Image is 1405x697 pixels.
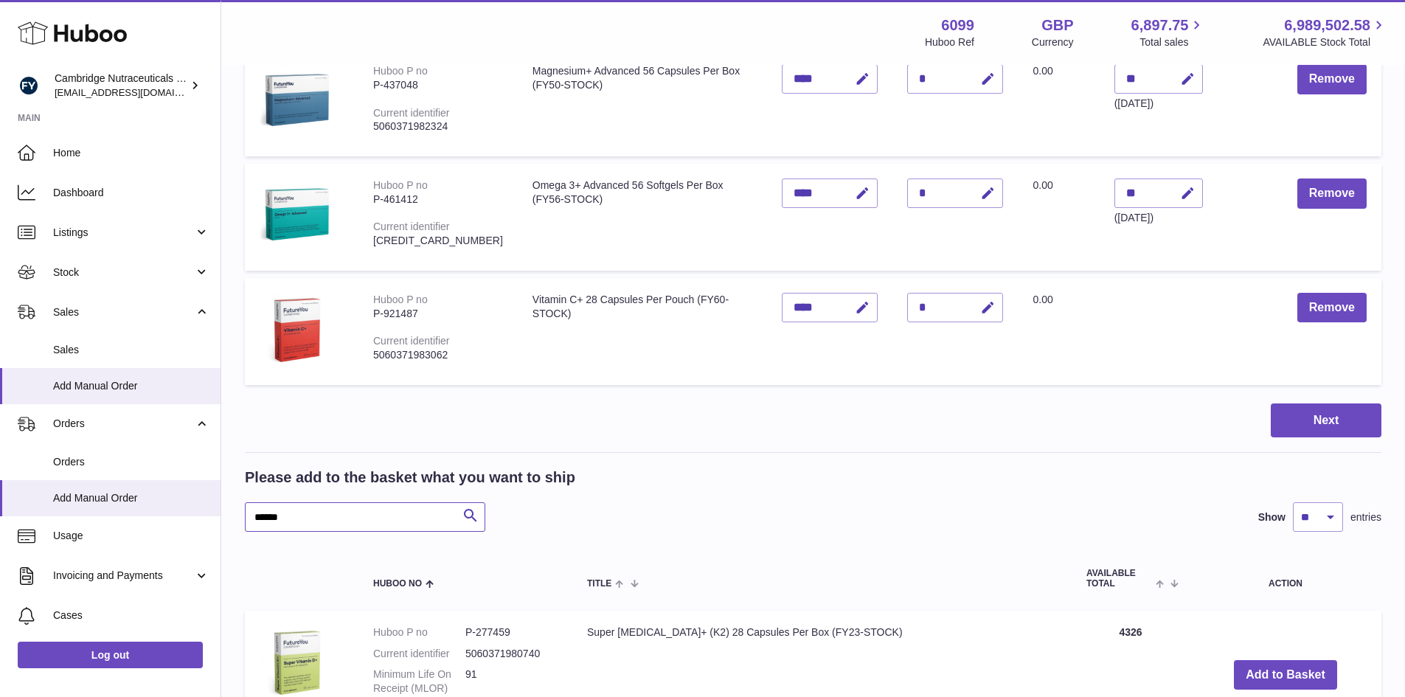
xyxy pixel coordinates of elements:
[53,569,194,583] span: Invoicing and Payments
[465,647,558,661] dd: 5060371980740
[1297,178,1367,209] button: Remove
[260,178,333,252] img: Omega 3+ Advanced 56 Softgels Per Box (FY56-STOCK)
[53,226,194,240] span: Listings
[18,642,203,668] a: Log out
[1234,660,1337,690] button: Add to Basket
[1131,15,1206,49] a: 6,897.75 Total sales
[941,15,974,35] strong: 6099
[518,278,768,385] td: Vitamin C+ 28 Capsules Per Pouch (FY60-STOCK)
[53,266,194,280] span: Stock
[1297,64,1367,94] button: Remove
[260,293,333,367] img: Vitamin C+ 28 Capsules Per Pouch (FY60-STOCK)
[1114,97,1203,111] div: ([DATE])
[53,186,209,200] span: Dashboard
[518,49,768,156] td: Magnesium+ Advanced 56 Capsules Per Box (FY50-STOCK)
[1033,294,1052,305] span: 0.00
[53,491,209,505] span: Add Manual Order
[373,65,428,77] div: Huboo P no
[373,78,503,92] div: P-437048
[373,119,503,133] div: 5060371982324
[925,35,974,49] div: Huboo Ref
[373,179,428,191] div: Huboo P no
[53,146,209,160] span: Home
[53,379,209,393] span: Add Manual Order
[1297,293,1367,323] button: Remove
[55,86,217,98] span: [EMAIL_ADDRESS][DOMAIN_NAME]
[260,64,333,138] img: Magnesium+ Advanced 56 Capsules Per Box (FY50-STOCK)
[53,417,194,431] span: Orders
[373,107,450,119] div: Current identifier
[1350,510,1381,524] span: entries
[1033,65,1052,77] span: 0.00
[53,455,209,469] span: Orders
[1032,35,1074,49] div: Currency
[465,625,558,639] dd: P-277459
[373,647,465,661] dt: Current identifier
[1131,15,1189,35] span: 6,897.75
[18,74,40,97] img: huboo@camnutra.com
[1041,15,1073,35] strong: GBP
[53,608,209,623] span: Cases
[1284,15,1370,35] span: 6,989,502.58
[1033,179,1052,191] span: 0.00
[373,625,465,639] dt: Huboo P no
[1258,510,1286,524] label: Show
[373,667,465,696] dt: Minimum Life On Receipt (MLOR)
[373,294,428,305] div: Huboo P no
[373,234,503,248] div: [CREDIT_CARD_NUMBER]
[373,348,503,362] div: 5060371983062
[1271,403,1381,438] button: Next
[1190,554,1381,603] th: Action
[465,667,558,696] dd: 91
[587,579,611,589] span: Title
[373,193,503,207] div: P-461412
[1086,569,1152,588] span: AVAILABLE Total
[373,307,503,321] div: P-921487
[373,335,450,347] div: Current identifier
[55,72,187,100] div: Cambridge Nutraceuticals Ltd
[1114,211,1203,225] div: ([DATE])
[245,468,575,488] h2: Please add to the basket what you want to ship
[53,529,209,543] span: Usage
[53,343,209,357] span: Sales
[373,221,450,232] div: Current identifier
[1139,35,1205,49] span: Total sales
[1263,15,1387,49] a: 6,989,502.58 AVAILABLE Stock Total
[53,305,194,319] span: Sales
[373,579,422,589] span: Huboo no
[518,164,768,271] td: Omega 3+ Advanced 56 Softgels Per Box (FY56-STOCK)
[1263,35,1387,49] span: AVAILABLE Stock Total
